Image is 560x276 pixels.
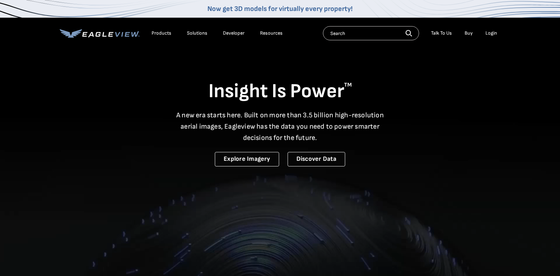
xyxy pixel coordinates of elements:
[485,30,497,36] div: Login
[207,5,353,13] a: Now get 3D models for virtually every property!
[288,152,345,166] a: Discover Data
[215,152,279,166] a: Explore Imagery
[323,26,419,40] input: Search
[260,30,283,36] div: Resources
[344,82,352,88] sup: TM
[431,30,452,36] div: Talk To Us
[187,30,207,36] div: Solutions
[60,79,501,104] h1: Insight Is Power
[465,30,473,36] a: Buy
[223,30,244,36] a: Developer
[152,30,171,36] div: Products
[172,110,388,143] p: A new era starts here. Built on more than 3.5 billion high-resolution aerial images, Eagleview ha...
